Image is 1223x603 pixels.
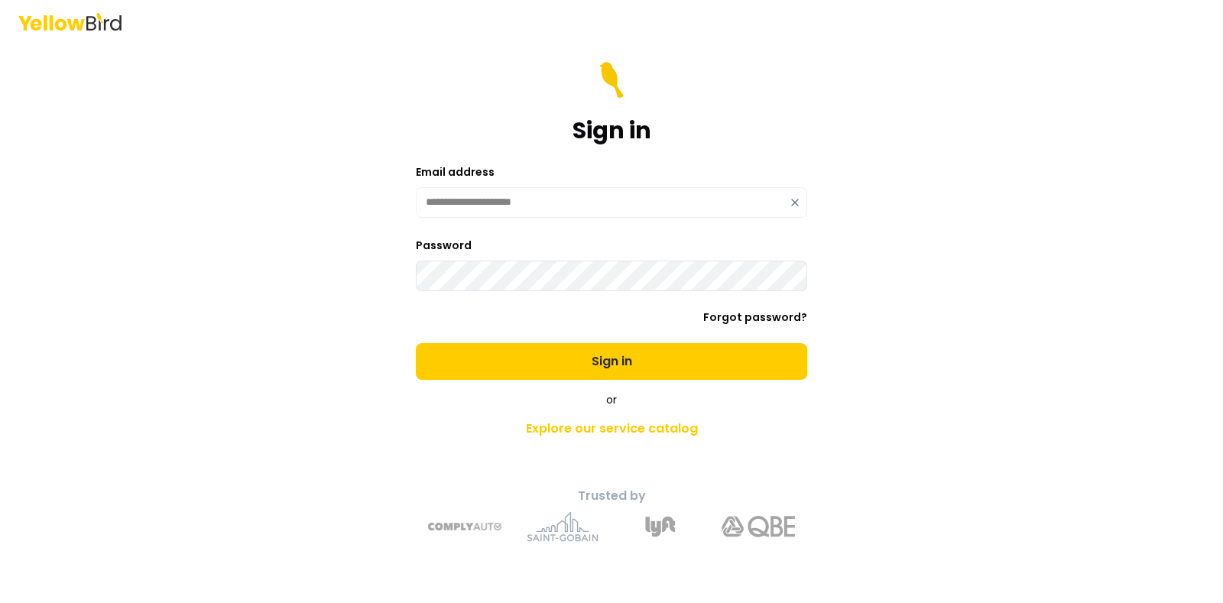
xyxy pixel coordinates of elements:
p: Trusted by [342,487,881,505]
span: or [606,392,617,407]
label: Password [416,238,472,253]
h1: Sign in [573,117,651,144]
button: Sign in [416,343,807,380]
a: Explore our service catalog [342,413,881,444]
label: Email address [416,164,495,180]
a: Forgot password? [703,310,807,325]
